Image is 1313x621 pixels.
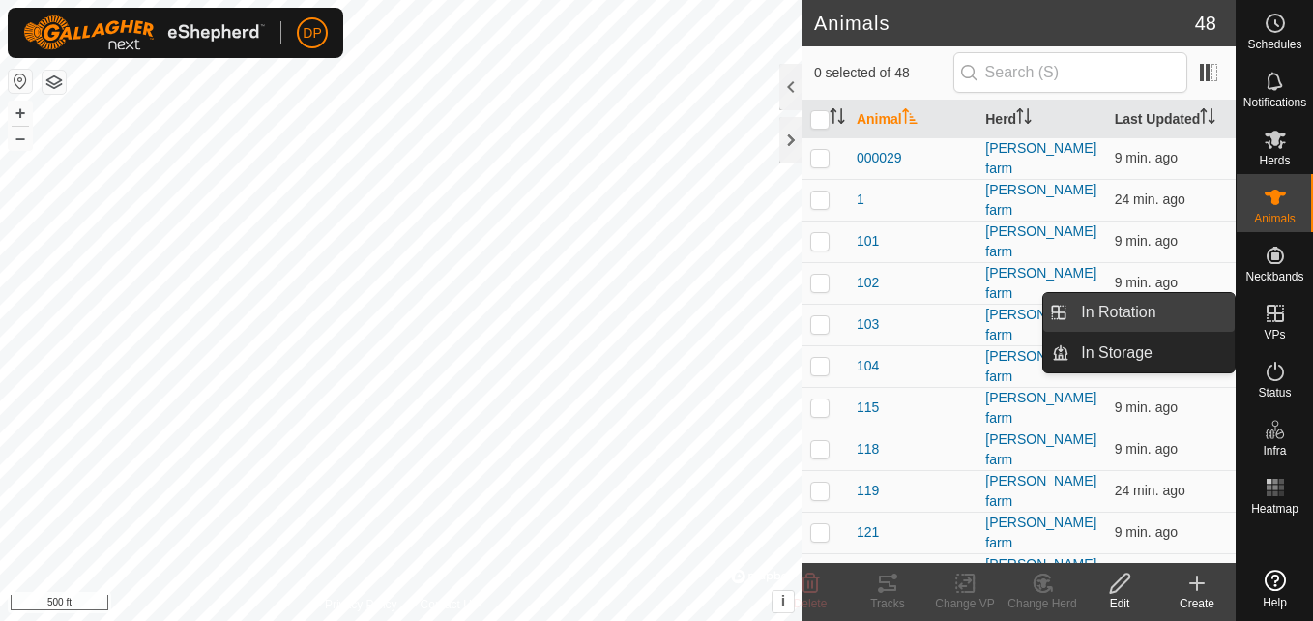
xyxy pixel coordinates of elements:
span: In Storage [1081,341,1153,365]
div: [PERSON_NAME] farm [985,346,1098,387]
a: Help [1237,562,1313,616]
button: i [773,591,794,612]
th: Herd [977,101,1106,138]
button: Map Layers [43,71,66,94]
input: Search (S) [953,52,1187,93]
p-sorticon: Activate to sort [830,111,845,127]
div: [PERSON_NAME] farm [985,513,1098,553]
span: Oct 8, 2025, 12:53 PM [1115,275,1178,290]
div: [PERSON_NAME] farm [985,388,1098,429]
div: Change Herd [1004,595,1081,612]
button: – [9,127,32,150]
span: 101 [857,231,879,251]
span: 121 [857,522,879,543]
span: 115 [857,398,879,418]
div: [PERSON_NAME] farm [985,554,1098,595]
div: Change VP [926,595,1004,612]
button: Reset Map [9,70,32,93]
a: In Rotation [1069,293,1235,332]
span: Oct 8, 2025, 12:38 PM [1115,192,1185,207]
span: Oct 8, 2025, 12:53 PM [1115,441,1178,457]
span: 103 [857,314,879,335]
div: [PERSON_NAME] farm [985,222,1098,262]
div: [PERSON_NAME] farm [985,263,1098,304]
span: 102 [857,273,879,293]
li: In Rotation [1043,293,1235,332]
div: Tracks [849,595,926,612]
li: In Storage [1043,334,1235,372]
span: Delete [794,597,828,610]
p-sorticon: Activate to sort [1200,111,1215,127]
a: Privacy Policy [325,596,397,613]
div: [PERSON_NAME] farm [985,180,1098,221]
span: 119 [857,481,879,501]
span: In Rotation [1081,301,1155,324]
span: Oct 8, 2025, 12:53 PM [1115,524,1178,540]
span: Infra [1263,445,1286,457]
span: Oct 8, 2025, 12:53 PM [1115,399,1178,415]
span: DP [303,23,321,44]
span: Heatmap [1251,503,1298,515]
span: Schedules [1247,39,1301,50]
th: Animal [849,101,977,138]
div: [PERSON_NAME] farm [985,471,1098,512]
span: Animals [1254,213,1296,224]
span: Status [1258,387,1291,399]
span: 1 [857,190,864,210]
span: 104 [857,356,879,376]
span: VPs [1264,329,1285,340]
h2: Animals [814,12,1195,35]
span: 000029 [857,148,902,168]
button: + [9,102,32,125]
img: Gallagher Logo [23,15,265,50]
span: i [781,593,785,609]
th: Last Updated [1107,101,1236,138]
div: [PERSON_NAME] farm [985,429,1098,470]
span: Oct 8, 2025, 12:38 PM [1115,483,1185,498]
span: Oct 8, 2025, 12:53 PM [1115,233,1178,249]
span: Herds [1259,155,1290,166]
p-sorticon: Activate to sort [902,111,918,127]
a: Contact Us [421,596,478,613]
span: Neckbands [1245,271,1303,282]
a: In Storage [1069,334,1235,372]
p-sorticon: Activate to sort [1016,111,1032,127]
span: Help [1263,597,1287,608]
span: 48 [1195,9,1216,38]
span: Notifications [1243,97,1306,108]
div: [PERSON_NAME] farm [985,305,1098,345]
span: 0 selected of 48 [814,63,953,83]
div: [PERSON_NAME] farm [985,138,1098,179]
div: Edit [1081,595,1158,612]
div: Create [1158,595,1236,612]
span: 118 [857,439,879,459]
span: Oct 8, 2025, 12:53 PM [1115,150,1178,165]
